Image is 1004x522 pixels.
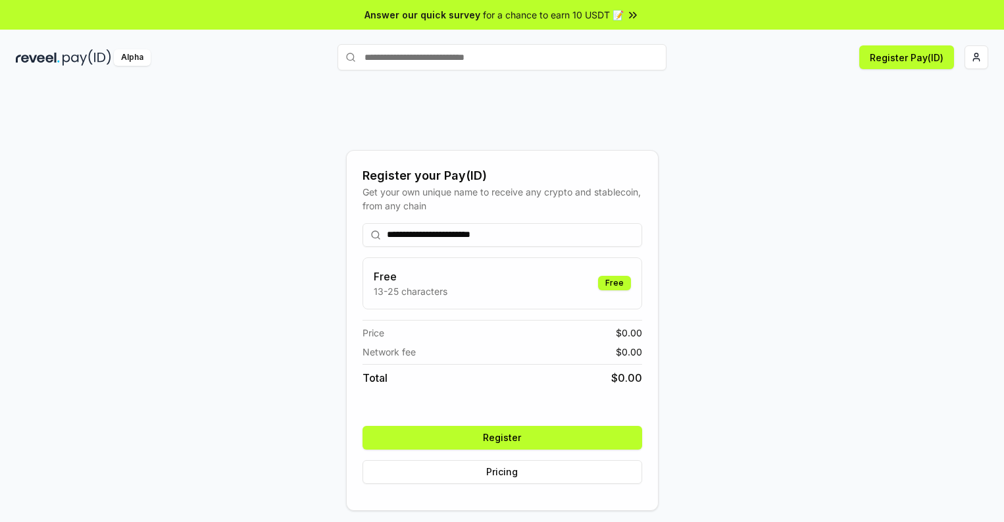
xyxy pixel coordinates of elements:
[63,49,111,66] img: pay_id
[363,185,642,213] div: Get your own unique name to receive any crypto and stablecoin, from any chain
[859,45,954,69] button: Register Pay(ID)
[616,326,642,340] span: $ 0.00
[374,269,447,284] h3: Free
[363,167,642,185] div: Register your Pay(ID)
[616,345,642,359] span: $ 0.00
[363,326,384,340] span: Price
[16,49,60,66] img: reveel_dark
[114,49,151,66] div: Alpha
[363,345,416,359] span: Network fee
[374,284,447,298] p: 13-25 characters
[363,370,388,386] span: Total
[363,426,642,450] button: Register
[483,8,624,22] span: for a chance to earn 10 USDT 📝
[364,8,480,22] span: Answer our quick survey
[363,460,642,484] button: Pricing
[611,370,642,386] span: $ 0.00
[598,276,631,290] div: Free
